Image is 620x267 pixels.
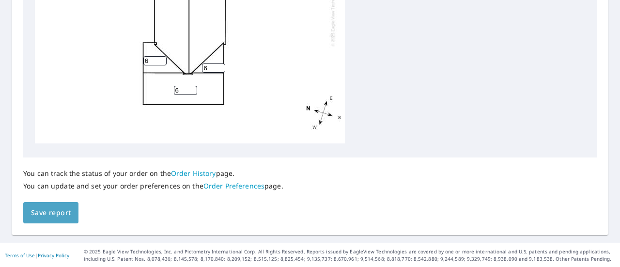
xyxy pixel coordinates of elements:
button: Save report [23,202,78,224]
p: © 2025 Eagle View Technologies, Inc. and Pictometry International Corp. All Rights Reserved. Repo... [84,248,615,263]
p: | [5,252,69,258]
a: Terms of Use [5,252,35,259]
p: You can update and set your order preferences on the page. [23,182,283,190]
p: You can track the status of your order on the page. [23,169,283,178]
a: Privacy Policy [38,252,69,259]
a: Order History [171,169,216,178]
a: Order Preferences [203,181,264,190]
span: Save report [31,207,71,219]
